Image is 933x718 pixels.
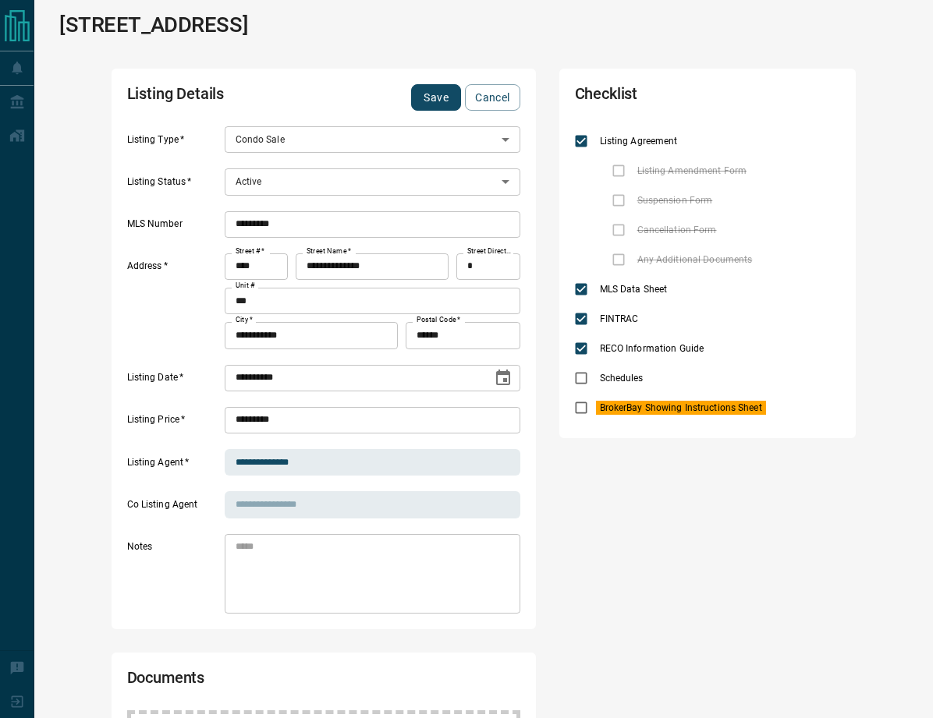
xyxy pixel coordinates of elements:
div: Condo Sale [225,126,520,153]
span: Listing Agreement [596,134,682,148]
span: FINTRAC [596,312,643,326]
label: Listing Date [127,371,221,391]
button: Save [411,84,461,111]
label: Listing Agent [127,456,221,476]
span: Any Additional Documents [633,253,757,267]
h2: Checklist [575,84,734,111]
label: Unit # [236,281,255,291]
h1: [STREET_ADDRESS] [59,12,248,37]
span: Listing Amendment Form [633,164,750,178]
label: Postal Code [417,315,460,325]
label: Co Listing Agent [127,498,221,518]
span: Schedules [596,371,647,385]
h2: Documents [127,668,363,695]
h2: Listing Details [127,84,363,111]
label: Notes [127,540,221,614]
label: City [236,315,253,325]
span: Cancellation Form [633,223,721,237]
span: RECO Information Guide [596,341,708,355]
label: Listing Price [127,413,221,433]
label: Street Direction [467,246,513,256]
label: MLS Number [127,218,221,238]
button: Choose date, selected date is Oct 15, 2025 [488,363,519,394]
label: Street Name [307,246,351,256]
label: Address [127,260,221,348]
span: BrokerBay Showing Instructions Sheet [596,401,766,415]
label: Street # [236,246,264,256]
label: Listing Status [127,175,221,196]
button: Cancel [465,84,520,111]
span: Suspension Form [633,193,717,207]
span: MLS Data Sheet [596,282,672,296]
label: Listing Type [127,133,221,154]
div: Active [225,168,520,195]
